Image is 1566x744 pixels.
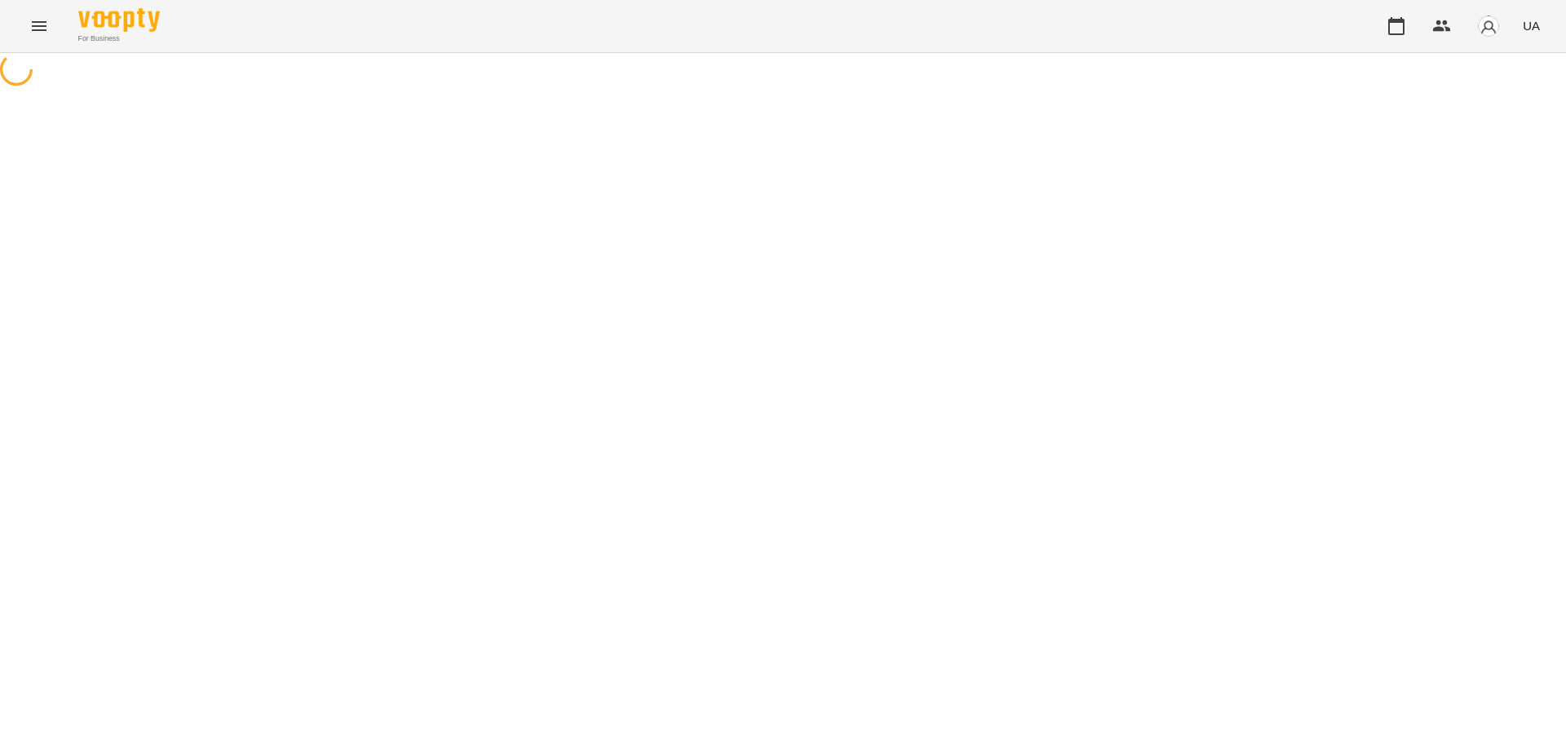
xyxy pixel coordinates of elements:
[78,33,160,44] span: For Business
[1477,15,1500,38] img: avatar_s.png
[1523,17,1540,34] span: UA
[78,8,160,32] img: Voopty Logo
[20,7,59,46] button: Menu
[1516,11,1546,41] button: UA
